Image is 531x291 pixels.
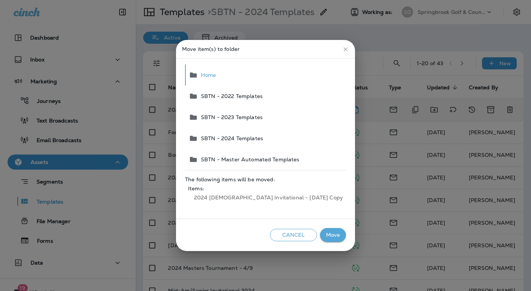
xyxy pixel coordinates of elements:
[320,228,346,242] button: Move
[186,64,346,86] button: Home
[198,156,300,162] span: SBTN - Master Automated Templates
[198,72,216,78] span: Home
[270,229,317,241] button: Cancel
[186,86,346,107] button: SBTN - 2022 Templates
[186,149,346,170] button: SBTN - Master Automated Templates
[182,46,349,52] p: Move item(s) to folder
[198,114,263,120] span: SBTN - 2023 Templates
[198,93,263,99] span: SBTN - 2022 Templates
[188,185,343,191] span: Items:
[186,107,346,128] button: SBTN - 2023 Templates
[188,191,343,204] span: 2024 [DEMOGRAPHIC_DATA] Invitational - [DATE] Copy
[339,43,352,56] button: close
[185,176,346,182] span: The following items will be moved:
